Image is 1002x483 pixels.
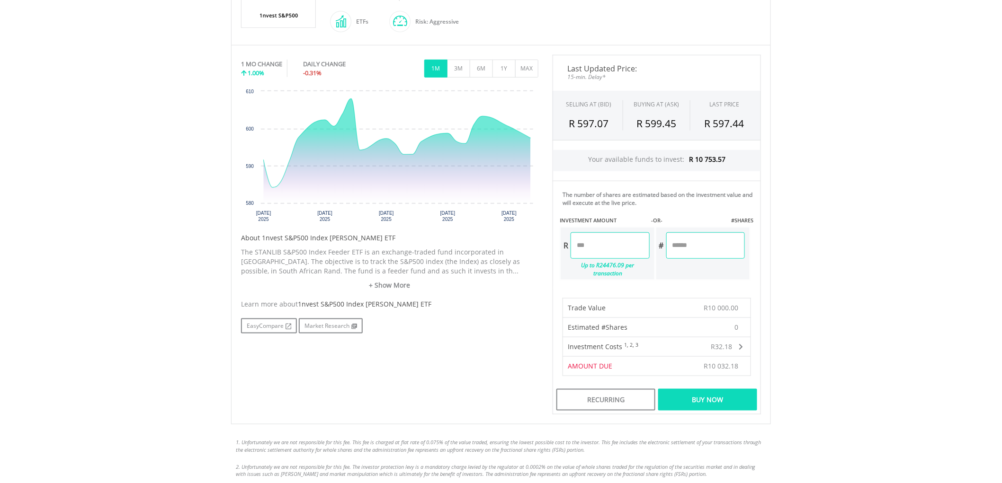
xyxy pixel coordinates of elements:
[241,60,282,69] div: 1 MO CHANGE
[705,117,744,130] span: R 597.44
[501,211,517,222] text: [DATE] 2025
[241,87,538,228] div: Chart. Highcharts interactive chart.
[732,217,754,224] label: #SHARES
[568,323,627,332] span: Estimated #Shares
[241,87,538,228] svg: Interactive chart
[566,100,612,108] div: SELLING AT (BID)
[636,117,676,130] span: R 599.45
[351,10,368,33] div: ETFs
[411,10,459,33] div: Risk: Aggressive
[246,126,254,132] text: 600
[379,211,394,222] text: [DATE] 2025
[709,100,739,108] div: LAST PRICE
[241,281,538,290] a: + Show More
[318,211,333,222] text: [DATE] 2025
[689,155,725,164] span: R 10 753.57
[568,303,606,312] span: Trade Value
[560,72,753,81] span: 15-min. Delay*
[256,211,271,222] text: [DATE] 2025
[241,247,538,276] p: The STANLIB S&P500 Index Feeder ETF is an exchange-traded fund incorporated in [GEOGRAPHIC_DATA]....
[241,299,538,309] div: Learn more about
[515,60,538,78] button: MAX
[556,389,655,411] div: Recurring
[734,323,738,332] span: 0
[560,65,753,72] span: Last Updated Price:
[568,342,622,351] span: Investment Costs
[298,299,431,308] span: 1nvest S&P500 Index [PERSON_NAME] ETF
[246,164,254,169] text: 590
[424,60,447,78] button: 1M
[236,439,766,453] li: 1. Unfortunately we are not responsible for this fee. This fee is charged at flat rate of 0.075% ...
[658,389,757,411] div: Buy Now
[241,318,297,334] a: EasyCompare
[634,100,679,108] span: BUYING AT (ASK)
[656,232,666,259] div: #
[440,211,456,222] text: [DATE] 2025
[246,89,254,94] text: 610
[447,60,470,78] button: 3M
[303,60,377,69] div: DAILY CHANGE
[561,259,650,280] div: Up to R24476.09 per transaction
[624,342,638,348] sup: 1, 2, 3
[248,69,264,77] span: 1.00%
[569,117,609,130] span: R 597.07
[704,361,738,370] span: R10 032.18
[704,303,738,312] span: R10 000.00
[553,150,760,171] div: Your available funds to invest:
[651,217,662,224] label: -OR-
[236,463,766,478] li: 2. Unfortunately we are not responsible for this fee. The investor protection levy is a mandatory...
[560,217,617,224] label: INVESTMENT AMOUNT
[241,233,538,243] h5: About 1nvest S&P500 Index [PERSON_NAME] ETF
[561,232,571,259] div: R
[492,60,516,78] button: 1Y
[299,318,363,334] a: Market Research
[711,342,732,351] span: R32.18
[563,191,757,207] div: The number of shares are estimated based on the investment value and will execute at the live price.
[303,69,322,77] span: -0.31%
[246,201,254,206] text: 580
[568,361,612,370] span: AMOUNT DUE
[470,60,493,78] button: 6M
